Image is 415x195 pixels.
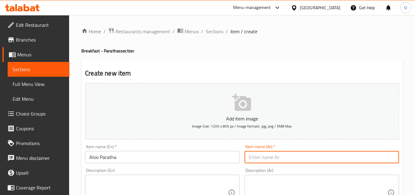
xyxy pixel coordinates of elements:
[2,47,69,62] a: Menus
[185,28,199,35] span: Menus
[8,91,69,106] a: Edit Menu
[8,62,69,77] a: Sections
[85,69,399,78] h2: Create new item
[13,80,65,88] span: Full Menu View
[13,66,65,73] span: Sections
[226,28,228,35] li: /
[192,123,292,130] span: Image Size: 1200 x 800 px / Image formats: jpg, png / 5MB Max.
[17,51,65,58] span: Menus
[8,77,69,91] a: Full Menu View
[16,110,65,117] span: Choice Groups
[16,140,65,147] span: Promotions
[115,28,170,35] span: Restaurants management
[245,151,399,163] input: Enter name Ar
[173,28,175,35] li: /
[104,28,106,35] li: /
[81,28,101,35] a: Home
[300,4,340,11] div: [GEOGRAPHIC_DATA]
[85,151,240,163] input: Enter name En
[2,121,69,136] a: Coupons
[2,32,69,47] a: Branches
[206,28,223,35] a: Sections
[81,48,403,54] h4: Breakfast - Parathas section
[16,125,65,132] span: Coupons
[108,27,170,35] a: Restaurants management
[233,4,271,11] div: Menu-management
[16,21,65,29] span: Edit Restaurant
[2,106,69,121] a: Choice Groups
[85,83,399,140] button: Add item imageImage Size: 1200 x 800 px / Image formats: jpg, png / 5MB Max.
[201,28,203,35] li: /
[2,151,69,165] a: Menu disclaimer
[2,180,69,195] a: Coverage Report
[95,115,390,122] p: Add item image
[16,36,65,43] span: Branches
[16,169,65,177] span: Upsell
[13,95,65,103] span: Edit Menu
[2,18,69,32] a: Edit Restaurant
[230,28,257,35] span: item / create
[2,165,69,180] a: Upsell
[16,154,65,162] span: Menu disclaimer
[177,27,199,35] a: Menus
[81,27,403,35] nav: breadcrumb
[16,184,65,191] span: Coverage Report
[2,136,69,151] a: Promotions
[404,4,407,11] span: O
